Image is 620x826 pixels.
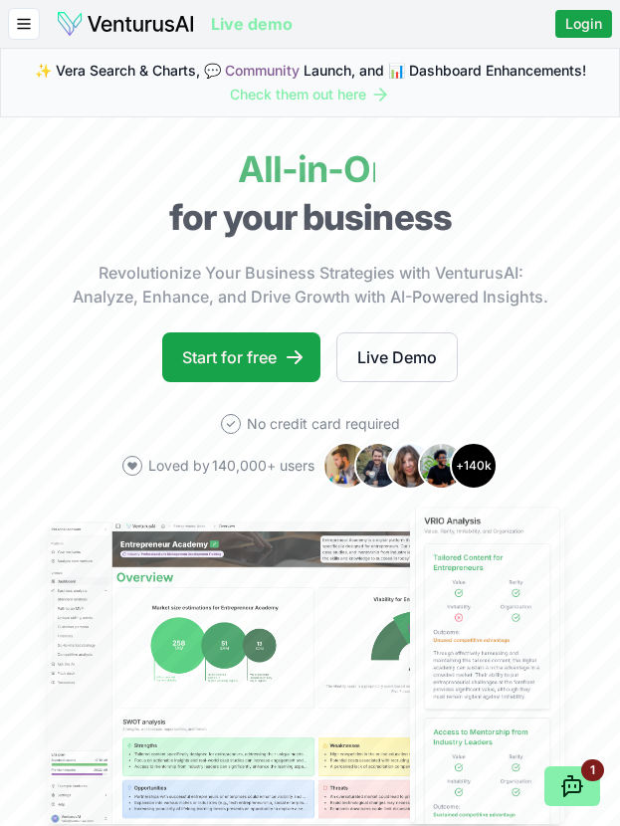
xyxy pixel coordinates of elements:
img: logo [56,10,195,38]
a: Live Demo [336,332,458,382]
a: Login [555,10,612,38]
img: Avatar 1 [322,442,370,490]
span: ✨ Vera Search & Charts, 💬 Launch, and 📊 Dashboard Enhancements! [35,61,586,81]
img: Avatar 4 [418,442,466,490]
a: Start for free [162,332,320,382]
span: Login [565,14,602,34]
a: Community [225,62,300,79]
a: Check them out here [230,85,390,104]
img: Avatar 2 [354,442,402,490]
a: Live demo [211,12,293,36]
div: 1 [581,759,604,781]
img: Avatar 3 [386,442,434,490]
